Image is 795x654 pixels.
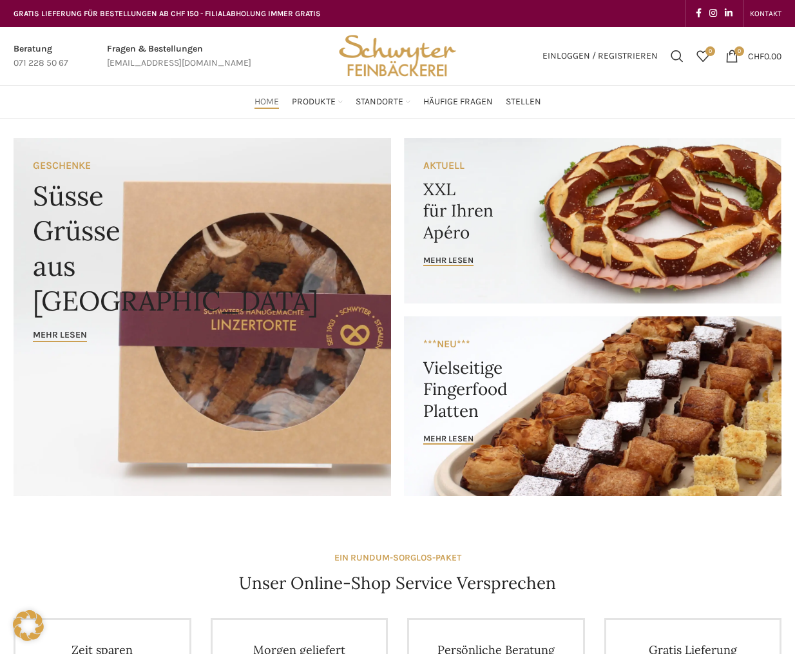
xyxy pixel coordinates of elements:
[334,552,461,563] strong: EIN RUNDUM-SORGLOS-PAKET
[536,43,664,69] a: Einloggen / Registrieren
[506,96,541,108] span: Stellen
[690,43,716,69] div: Meine Wunschliste
[254,89,279,115] a: Home
[690,43,716,69] a: 0
[734,46,744,56] span: 0
[14,9,321,18] span: GRATIS LIEFERUNG FÜR BESTELLUNGEN AB CHF 150 - FILIALABHOLUNG IMMER GRATIS
[254,96,279,108] span: Home
[542,52,658,61] span: Einloggen / Registrieren
[705,46,715,56] span: 0
[705,5,721,23] a: Instagram social link
[7,89,788,115] div: Main navigation
[748,50,781,61] bdi: 0.00
[14,138,391,496] a: Banner link
[292,96,336,108] span: Produkte
[748,50,764,61] span: CHF
[107,42,251,71] a: Infobox link
[14,42,68,71] a: Infobox link
[292,89,343,115] a: Produkte
[423,96,493,108] span: Häufige Fragen
[750,1,781,26] a: KONTAKT
[719,43,788,69] a: 0 CHF0.00
[743,1,788,26] div: Secondary navigation
[356,96,403,108] span: Standorte
[356,89,410,115] a: Standorte
[404,316,781,496] a: Banner link
[721,5,736,23] a: Linkedin social link
[692,5,705,23] a: Facebook social link
[334,50,461,61] a: Site logo
[334,27,461,85] img: Bäckerei Schwyter
[664,43,690,69] a: Suchen
[239,572,556,595] h4: Unser Online-Shop Service Versprechen
[750,9,781,18] span: KONTAKT
[506,89,541,115] a: Stellen
[404,138,781,303] a: Banner link
[423,89,493,115] a: Häufige Fragen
